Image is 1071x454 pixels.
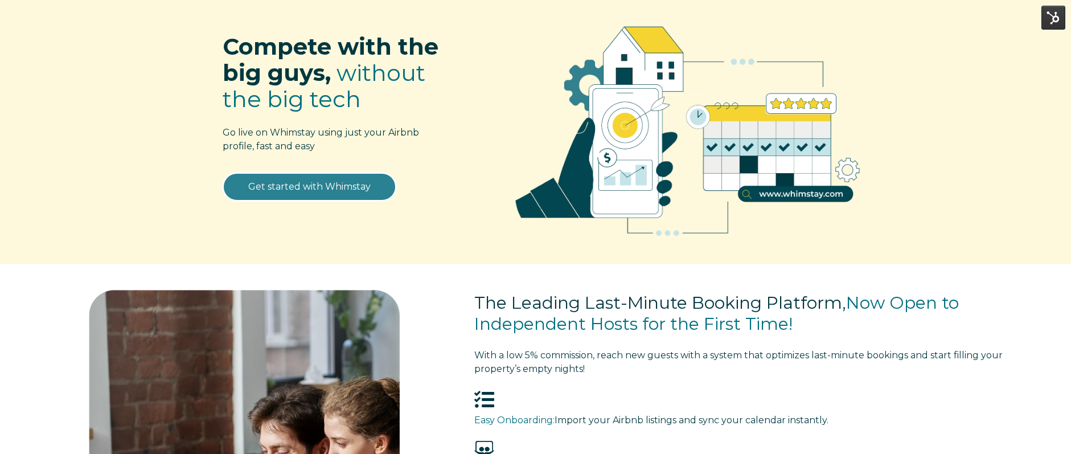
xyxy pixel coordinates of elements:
span: Import your Airbnb listings and sync your calendar instantly. [555,415,828,426]
span: With a low 5% commission, reach new guests with a system that optimizes last-minute bookings and s [474,350,934,361]
span: Now Open to Independent Hosts for the First Time! [474,292,959,335]
a: Get started with Whimstay [223,173,396,201]
span: without the big tech [223,59,425,113]
span: tart filling your property’s empty nights! [474,350,1003,374]
span: Compete with the big guys, [223,32,438,87]
span: Go live on Whimstay using just your Airbnb profile, fast and easy [223,127,419,152]
span: Easy Onboarding: [474,415,555,426]
img: HubSpot Tools Menu Toggle [1041,6,1065,30]
span: The Leading Last-Minute Booking Platform, [474,292,846,313]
